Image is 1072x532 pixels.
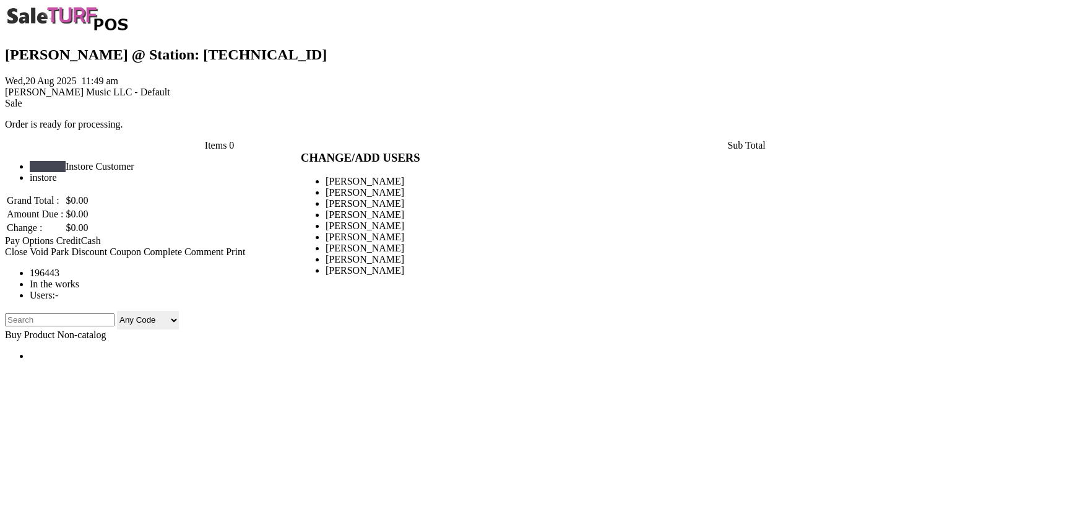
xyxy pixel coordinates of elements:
[5,246,27,257] a: Close
[110,246,141,257] a: Coupon
[30,268,59,278] span: 196443
[6,194,64,207] td: Grand Total :
[66,209,89,219] span: $0.00
[82,76,91,86] span: 11
[66,161,134,172] span: Instore Customer
[6,222,64,234] td: Change :
[66,195,89,206] span: $0.00
[326,187,404,198] a: [PERSON_NAME]
[5,235,54,246] span: Pay Options
[5,119,1059,130] p: Order is ready for processing.
[205,140,227,150] span: Items
[301,151,771,165] h3: CHANGE/ADD USERS
[326,176,404,186] a: [PERSON_NAME]
[51,246,69,257] a: Park
[229,140,234,150] span: 0
[226,246,245,257] a: Print
[184,246,223,257] span: Comment
[67,311,176,324] input: Search
[5,87,170,97] span: [PERSON_NAME] Music LLC - Default
[144,246,182,257] a: Complete
[5,76,118,86] span: , :
[5,46,1059,63] h2: [PERSON_NAME] @ Station: [TECHNICAL_ID]
[30,279,79,289] span: In the works
[326,198,404,209] a: [PERSON_NAME]
[93,76,103,86] span: 49
[67,324,116,334] a: Buy Product
[81,235,101,246] span: Cash
[106,76,118,86] span: am
[57,76,77,86] span: 2025
[326,265,404,276] a: [PERSON_NAME]
[5,76,23,86] span: Wed
[30,172,57,183] span: instore
[326,254,404,264] a: [PERSON_NAME]
[326,220,404,231] a: [PERSON_NAME]
[326,243,404,253] a: [PERSON_NAME]
[25,76,35,86] span: 20
[71,246,107,257] a: Discount
[55,290,58,300] span: -
[6,208,64,220] td: Amount Due :
[119,324,168,334] a: Non-catalog
[5,98,22,108] span: Sale
[326,232,404,242] a: [PERSON_NAME]
[56,235,81,246] span: Credit
[37,76,54,86] span: Aug
[326,209,404,220] a: [PERSON_NAME]
[30,290,58,300] span: Users:
[30,246,48,257] a: Void
[66,222,89,233] span: $0.00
